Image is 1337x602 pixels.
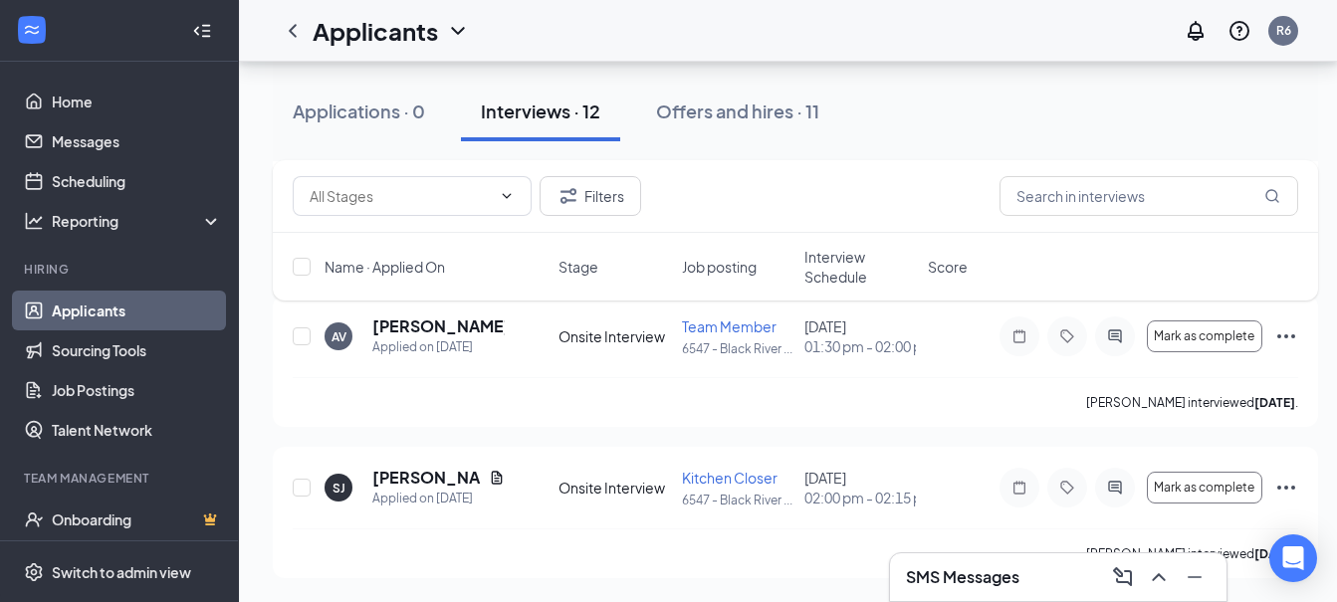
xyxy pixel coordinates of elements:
[489,470,505,486] svg: Document
[558,257,598,277] span: Stage
[682,257,757,277] span: Job posting
[52,562,191,582] div: Switch to admin view
[499,188,515,204] svg: ChevronDown
[372,337,505,357] div: Applied on [DATE]
[52,82,222,121] a: Home
[1183,565,1207,589] svg: Minimize
[1227,19,1251,43] svg: QuestionInfo
[192,21,212,41] svg: Collapse
[1111,565,1135,589] svg: ComposeMessage
[1147,472,1262,503] button: Mark as complete
[293,99,425,123] div: Applications · 0
[372,467,481,489] h5: [PERSON_NAME]
[332,328,346,345] div: AV
[928,257,968,277] span: Score
[52,291,222,330] a: Applicants
[310,185,491,207] input: All Stages
[1274,324,1298,348] svg: Ellipses
[1154,329,1254,343] span: Mark as complete
[1179,561,1211,593] button: Minimize
[804,316,916,356] div: [DATE]
[52,500,222,539] a: OnboardingCrown
[558,478,670,498] div: Onsite Interview
[804,336,916,356] span: 01:30 pm - 02:00 pm
[1107,561,1139,593] button: ComposeMessage
[52,211,223,231] div: Reporting
[656,99,819,123] div: Offers and hires · 11
[333,480,345,497] div: SJ
[1103,480,1127,496] svg: ActiveChat
[558,326,670,346] div: Onsite Interview
[24,261,218,278] div: Hiring
[24,211,44,231] svg: Analysis
[372,315,505,337] h5: [PERSON_NAME]
[52,370,222,410] a: Job Postings
[540,176,641,216] button: Filter Filters
[1276,22,1291,39] div: R6
[682,469,778,487] span: Kitchen Closer
[281,19,305,43] svg: ChevronLeft
[313,14,438,48] h1: Applicants
[682,317,777,335] span: Team Member
[1254,395,1295,410] b: [DATE]
[24,562,44,582] svg: Settings
[1103,328,1127,344] svg: ActiveChat
[24,470,218,487] div: Team Management
[906,566,1019,588] h3: SMS Messages
[804,247,916,287] span: Interview Schedule
[1055,328,1079,344] svg: Tag
[804,488,916,507] span: 02:00 pm - 02:15 pm
[1264,188,1280,204] svg: MagnifyingGlass
[804,468,916,507] div: [DATE]
[1000,176,1298,216] input: Search in interviews
[1086,545,1298,562] p: [PERSON_NAME] interviewed .
[1086,394,1298,411] p: [PERSON_NAME] interviewed .
[52,330,222,370] a: Sourcing Tools
[1274,476,1298,500] svg: Ellipses
[1007,328,1031,344] svg: Note
[682,492,793,508] p: 6547 - Black River ...
[1147,565,1171,589] svg: ChevronUp
[446,19,470,43] svg: ChevronDown
[52,161,222,201] a: Scheduling
[1055,480,1079,496] svg: Tag
[1147,320,1262,352] button: Mark as complete
[372,489,505,508] div: Applied on [DATE]
[1154,481,1254,495] span: Mark as complete
[52,410,222,450] a: Talent Network
[481,99,600,123] div: Interviews · 12
[1254,546,1295,561] b: [DATE]
[682,340,793,357] p: 6547 - Black River ...
[1184,19,1208,43] svg: Notifications
[1143,561,1175,593] button: ChevronUp
[1269,534,1317,582] div: Open Intercom Messenger
[1007,480,1031,496] svg: Note
[52,121,222,161] a: Messages
[557,184,580,208] svg: Filter
[22,20,42,40] svg: WorkstreamLogo
[325,257,445,277] span: Name · Applied On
